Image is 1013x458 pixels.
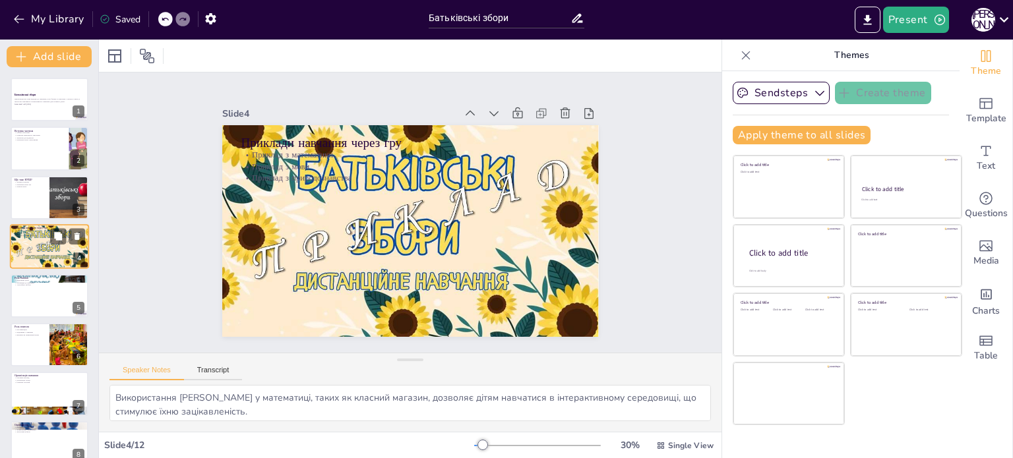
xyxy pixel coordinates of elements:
button: Sendsteps [733,82,830,104]
div: Click to add title [749,248,834,259]
span: Position [139,48,155,64]
p: Підтримка дітей [15,279,84,281]
p: Вказівка на правильний шлях [15,333,46,336]
button: Add slide [7,46,92,67]
p: Дитина в центрі [15,181,46,183]
div: Add images, graphics, shapes or video [960,229,1012,277]
p: Приклад з мови [297,71,578,279]
div: 1 [73,105,84,117]
span: Questions [965,206,1008,221]
div: Add text boxes [960,134,1012,182]
p: Приклади навчання через гру [14,226,85,230]
div: https://cdn.sendsteps.com/images/logo/sendsteps_logo_white.pnghttps://cdn.sendsteps.com/images/lo... [11,323,88,366]
div: Click to add text [741,308,770,312]
button: Export to PowerPoint [855,7,880,33]
button: Present [883,7,949,33]
div: 5 [73,302,84,314]
div: Add charts and graphs [960,277,1012,324]
div: https://cdn.sendsteps.com/images/logo/sendsteps_logo_white.pnghttps://cdn.sendsteps.com/images/lo... [11,176,88,219]
div: 30 % [614,439,646,451]
span: Media [973,254,999,268]
button: Apply theme to all slides [733,126,871,144]
p: Приклад з природознавства [290,80,571,289]
button: Duplicate Slide [50,229,66,244]
div: Get real-time input from your audience [960,182,1012,229]
p: «Ранкові зустрічі» [15,382,84,384]
div: Click to add text [741,171,835,174]
div: Slide 4 [313,16,509,164]
div: Click to add title [741,300,835,305]
div: https://cdn.sendsteps.com/images/logo/sendsteps_logo_white.pnghttps://cdn.sendsteps.com/images/lo... [11,127,88,170]
p: Приклад з математики [14,229,85,232]
button: Speaker Notes [109,366,184,380]
div: Click to add text [773,308,803,312]
span: Text [977,159,995,173]
p: Основа програми [15,131,65,134]
span: Theme [971,64,1001,78]
strong: Батьківські збори [15,94,36,97]
div: https://cdn.sendsteps.com/images/logo/sendsteps_logo_white.pnghttps://cdn.sendsteps.com/images/lo... [11,78,88,121]
p: Роль вчителя [15,325,46,329]
div: Click to add text [805,308,835,312]
button: Delete Slide [69,229,85,244]
div: 3 [73,204,84,215]
div: 6 [73,351,84,362]
div: Click to add title [741,162,835,167]
p: Приклади навчання через гру [309,49,594,262]
div: https://cdn.sendsteps.com/images/logo/sendsteps_logo_white.pnghttps://cdn.sendsteps.com/images/lo... [10,224,89,269]
div: Click to add body [749,270,832,273]
div: 4 [73,253,85,265]
p: Мотивація до навчання [15,281,84,284]
span: Charts [972,304,1000,318]
div: Add a table [960,324,1012,372]
span: Single View [668,440,714,451]
p: Гнучкий розклад [15,377,84,380]
p: Приклад з математики [304,61,585,270]
p: Освітня мета [15,186,46,188]
button: Create theme [835,82,931,104]
p: Вступна частина [15,129,65,132]
div: https://cdn.sendsteps.com/images/logo/sendsteps_logo_white.pnghttps://cdn.sendsteps.com/images/lo... [11,274,88,318]
div: 7 [11,372,88,415]
p: Themes [756,40,946,71]
div: 7 [73,400,84,412]
p: Розвиток критичного мислення [15,134,65,136]
p: Зворотний зв'язок [15,430,84,433]
p: Значення дослідження [15,136,65,139]
p: Підтримка у навчанні [15,331,46,333]
div: Click to add title [862,185,950,193]
div: Layout [104,45,125,67]
button: Transcript [184,366,243,380]
div: 2 [73,155,84,167]
button: Л [PERSON_NAME] [971,7,995,33]
p: Оцінювання [15,422,84,426]
p: Організація навчання [15,374,84,378]
p: Навчання через спілкування [15,138,65,141]
div: Click to add text [909,308,951,312]
div: Add ready made slides [960,87,1012,134]
div: Click to add title [858,231,952,236]
p: Вербальне оцінювання [15,426,84,428]
p: Атмосфера любові [15,283,84,286]
div: Change the overall theme [960,40,1012,87]
div: Л [PERSON_NAME] [971,8,995,32]
div: Saved [100,13,140,26]
input: Insert title [429,9,570,28]
p: Презентація про нові підходи до навчання, роль батьків та вчителів у процесі освіти, а також про ... [15,98,84,103]
button: My Library [10,9,90,30]
span: Table [974,349,998,363]
p: Generated with [URL] [15,103,84,105]
div: Click to add text [861,198,949,202]
p: Приклад з мови [14,232,85,235]
div: Click to add text [858,308,900,312]
p: Інтегровані уроки [15,379,84,382]
div: Slide 4 / 12 [104,439,474,451]
textarea: Використання [PERSON_NAME] у математиці, таких як класний магазин, дозволяє дітям навчатися в інт... [109,385,711,421]
div: Click to add title [858,300,952,305]
span: Template [966,111,1006,126]
p: Наставництво [15,329,46,331]
p: Що таке НУШ? [15,178,46,182]
p: Приклад з природознавства [14,235,85,237]
p: Формувальне оцінювання [15,428,84,431]
p: Навчання через гру [15,183,46,186]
